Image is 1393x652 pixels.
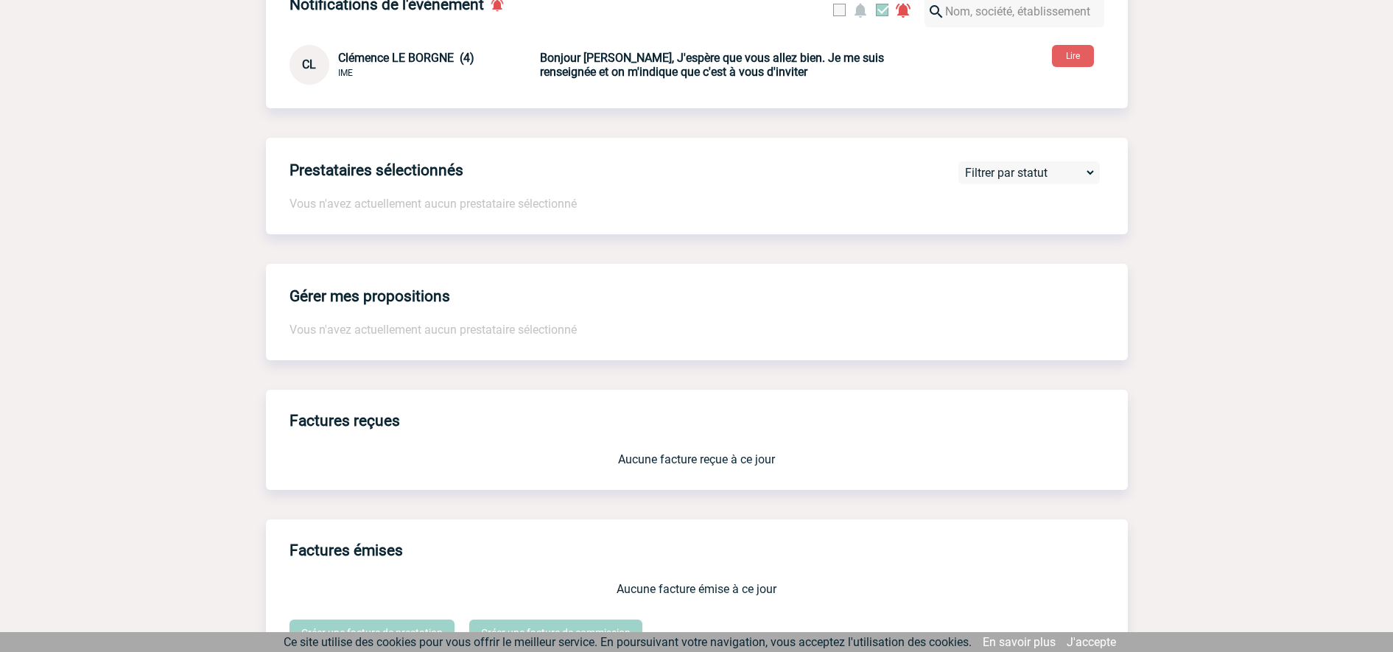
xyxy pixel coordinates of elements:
[290,620,455,646] a: Créer une facture de prestation
[338,68,353,78] span: IME
[469,620,642,646] a: Créer une facture de commission
[302,57,316,71] span: CL
[1052,45,1094,67] button: Lire
[1067,635,1116,649] a: J'accepte
[290,531,1128,570] h3: Factures émises
[290,161,463,179] h4: Prestataires sélectionnés
[290,452,1104,466] p: Aucune facture reçue à ce jour
[290,45,537,85] div: Conversation privée : Client - Agence
[290,402,1128,441] h3: Factures reçues
[290,287,450,305] h4: Gérer mes propositions
[284,635,972,649] span: Ce site utilise des cookies pour vous offrir le meilleur service. En poursuivant votre navigation...
[290,323,1104,337] p: Vous n'avez actuellement aucun prestataire sélectionné
[290,57,886,71] a: CL Clémence LE BORGNE (4) IME Bonjour [PERSON_NAME], J'espère que vous allez bien. Je me suis ren...
[290,197,1128,211] p: Vous n'avez actuellement aucun prestataire sélectionné
[290,582,1104,596] p: Aucune facture émise à ce jour
[983,635,1056,649] a: En savoir plus
[338,51,474,65] span: Clémence LE BORGNE (4)
[540,51,884,79] b: Bonjour [PERSON_NAME], J'espère que vous allez bien. Je me suis renseignée et on m'indique que c'...
[1040,48,1106,62] a: Lire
